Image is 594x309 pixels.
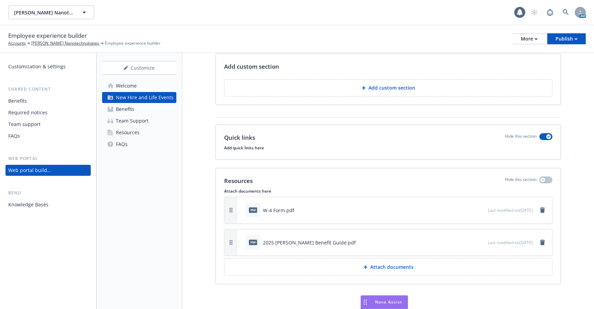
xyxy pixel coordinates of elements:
[8,31,87,40] span: Employee experience builder
[249,207,257,213] span: pdf
[116,139,128,150] div: FAQs
[543,5,557,19] a: Report a Bug
[5,86,91,93] div: Shared content
[538,206,547,214] a: remove
[5,119,91,130] a: Team support
[361,295,408,309] button: Nova Assist
[375,299,402,305] span: Nova Assist
[5,61,91,72] a: Customization & settings
[102,139,176,150] a: FAQs
[102,104,176,115] a: Benefits
[521,34,538,44] div: More
[5,165,91,176] a: Web portal builder
[224,145,552,151] p: Add quick links here
[468,207,473,214] button: download file
[8,61,66,72] div: Customization & settings
[5,155,91,162] div: Web portal
[488,207,533,213] span: Last modified on [DATE]
[527,5,541,19] a: Start snowing
[479,207,485,214] button: preview file
[5,95,91,106] a: Benefits
[105,40,161,46] span: Employee experience builder
[14,9,74,16] span: [PERSON_NAME] Nanotechnologies
[31,40,99,46] a: [PERSON_NAME] Nanotechnologies
[5,190,91,196] div: Benji
[116,92,174,103] div: New Hire and Life Events
[8,107,47,118] div: Required notices
[224,62,279,71] p: Add custom section
[116,80,137,91] div: Welcome
[224,188,552,194] p: Attach documents here
[263,207,294,214] div: W-4 Form.pdf
[538,238,547,247] a: remove
[8,95,27,106] div: Benefits
[8,5,94,19] button: [PERSON_NAME] Nanotechnologies
[468,239,473,246] button: download file
[116,104,134,115] div: Benefits
[513,33,546,44] button: More
[547,33,586,44] button: Publish
[224,259,552,276] button: Attach documents
[5,107,91,118] a: Required notices
[361,296,370,309] div: Drag to move
[5,130,91,141] a: FAQs
[488,240,533,245] span: Last modified on [DATE]
[555,34,577,44] div: Publish
[559,5,573,19] a: Search
[224,176,253,185] p: Resources
[479,239,485,246] button: preview file
[102,80,176,91] a: Welcome
[8,199,48,210] div: Knowledge Bases
[368,84,415,91] p: Add custom section
[116,115,148,126] div: Team Support
[224,79,552,96] button: Add custom section
[102,92,176,103] a: New Hire and Life Events
[5,199,91,210] a: Knowledge Bases
[249,240,257,245] span: pdf
[505,133,537,142] p: Hide this section
[8,119,41,130] div: Team support
[102,115,176,126] a: Team Support
[102,61,176,75] div: Customize
[263,239,356,246] div: 2025 [PERSON_NAME] Benefit Guide.pdf
[8,40,26,46] a: Accounts
[102,61,176,75] button: Customize
[224,133,255,142] p: Quick links
[505,176,537,185] p: Hide this section
[8,165,51,176] div: Web portal builder
[8,130,20,141] div: FAQs
[116,127,140,138] div: Resources
[102,127,176,138] a: Resources
[370,264,414,271] p: Attach documents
